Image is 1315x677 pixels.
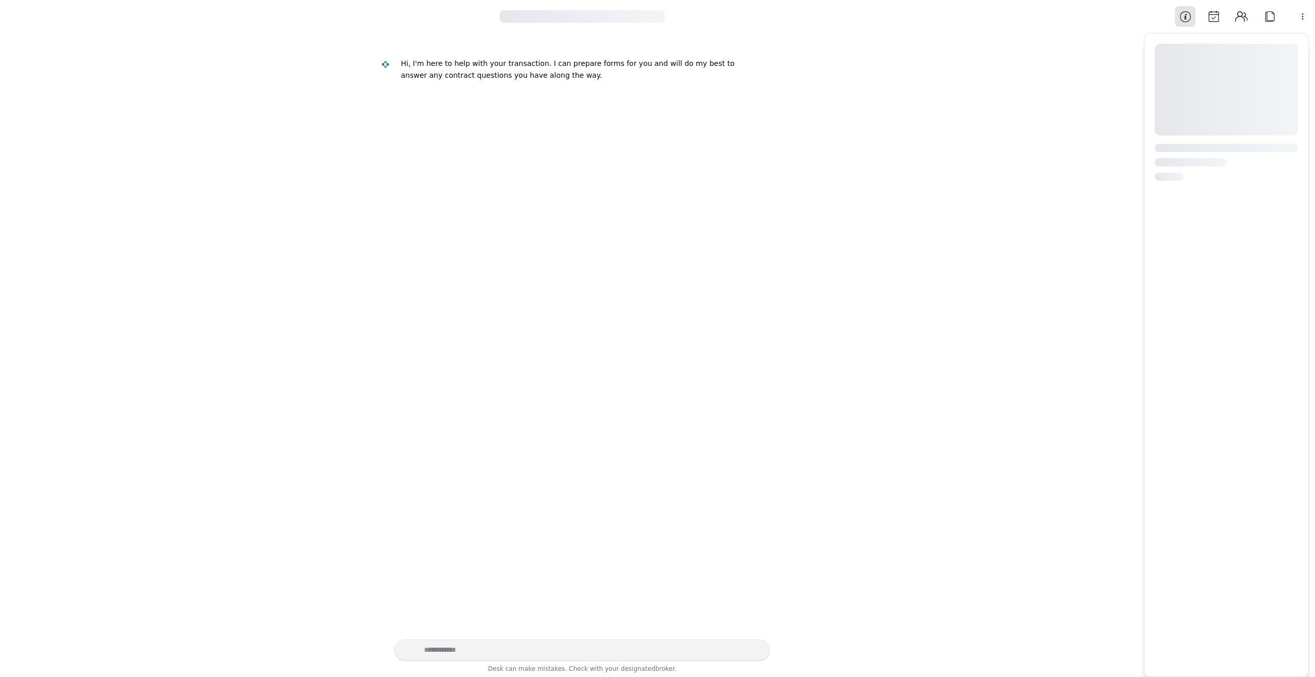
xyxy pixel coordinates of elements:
span: designated [621,665,655,672]
div: . I can prepare forms for you and will do my best to answer any contract questions you have along... [401,59,734,79]
textarea: Write your prompt here [395,639,770,661]
div: Hi, I'm here to help with your transaction [401,59,549,67]
img: Desk [381,60,390,69]
div: Desk can make mistakes. Check with your broker. [395,664,770,677]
